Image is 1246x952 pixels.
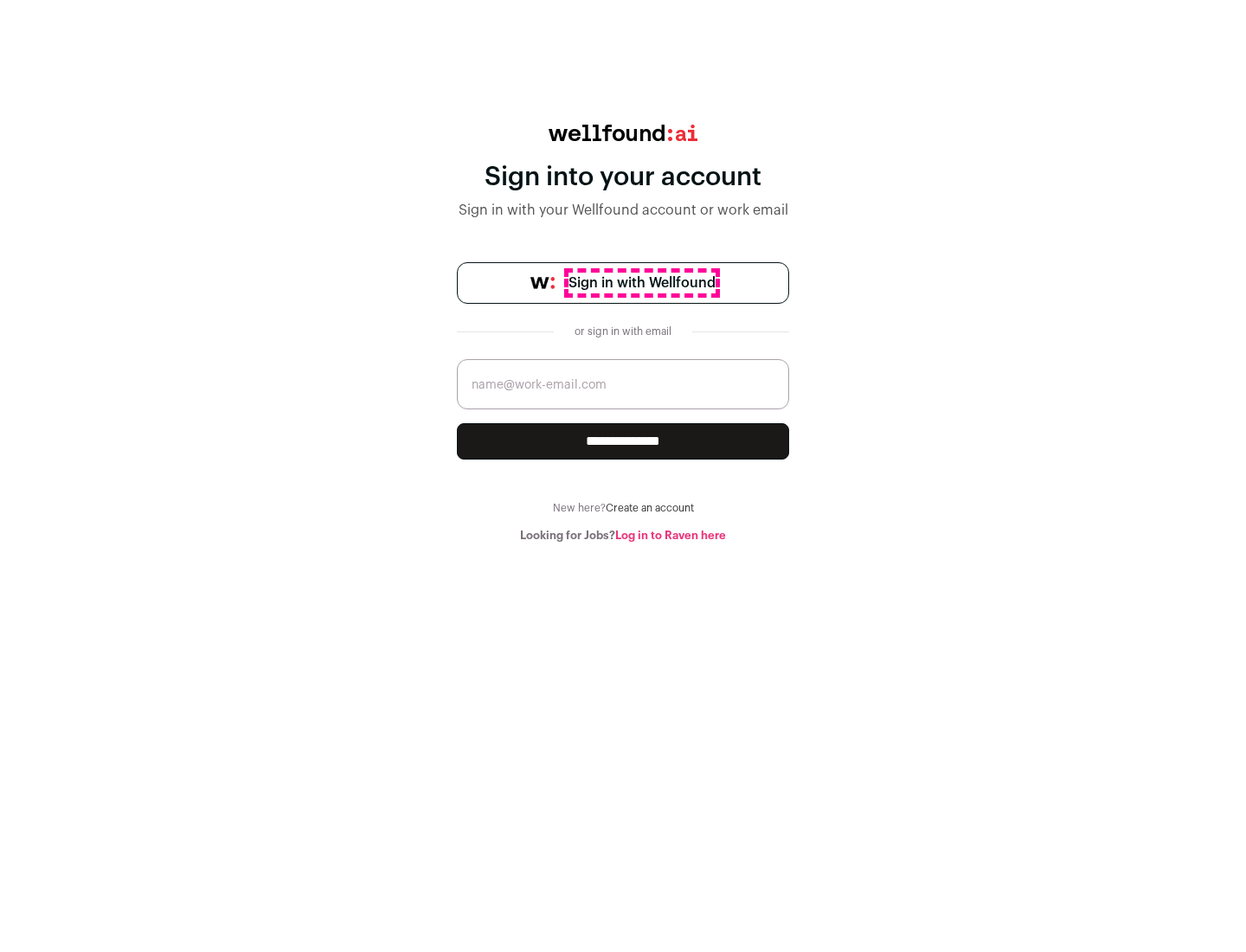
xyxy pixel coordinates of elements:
[457,262,789,304] a: Sign in with Wellfound
[568,273,716,293] span: Sign in with Wellfound
[457,501,789,515] div: New here?
[457,200,789,221] div: Sign in with your Wellfound account or work email
[457,529,789,543] div: Looking for Jobs?
[606,503,694,513] a: Create an account
[549,125,697,141] img: wellfound:ai
[568,325,678,338] div: or sign in with email
[615,530,726,541] a: Log in to Raven here
[457,359,789,409] input: name@work-email.com
[457,162,789,193] div: Sign into your account
[530,277,555,289] img: wellfound-symbol-flush-black-fb3c872781a75f747ccb3a119075da62bfe97bd399995f84a933054e44a575c4.png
